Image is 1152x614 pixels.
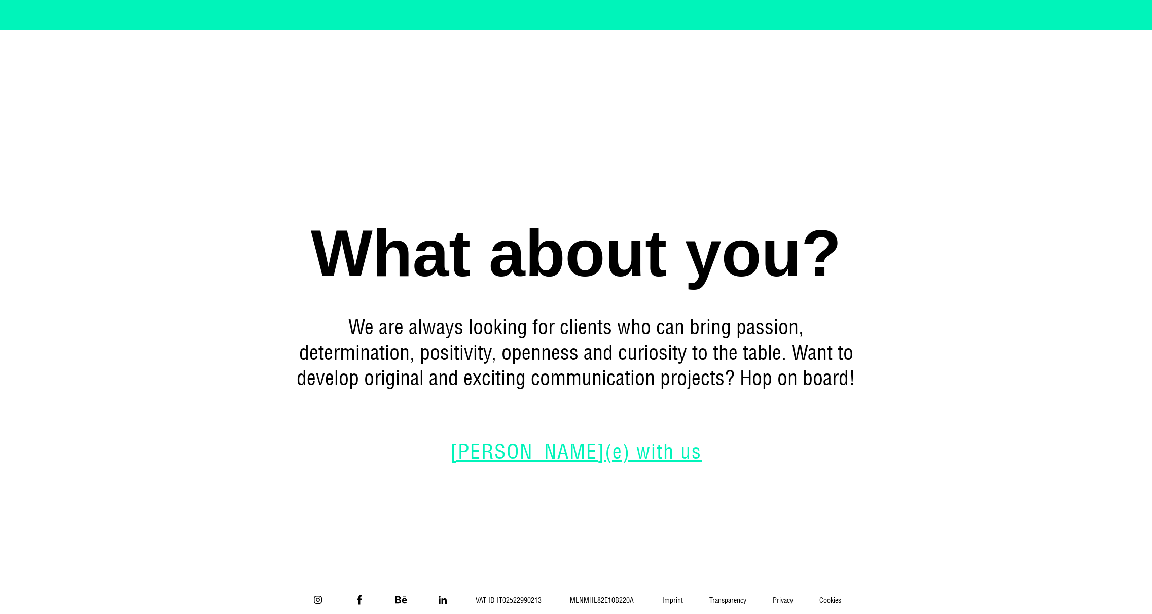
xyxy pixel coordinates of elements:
span: MLNMHL82E10B220A [557,596,647,605]
span: VAT ID IT02522990213 [462,596,555,605]
a: [PERSON_NAME](e) with us [430,441,722,462]
a: Transparency [696,596,760,605]
span: What about you? [196,213,956,294]
a: Privacy [760,596,806,605]
a: Cookies [806,596,854,605]
p: We are always looking for clients who can bring passion, determination, positivity, openness and ... [292,315,860,391]
a: Imprint [649,596,696,605]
